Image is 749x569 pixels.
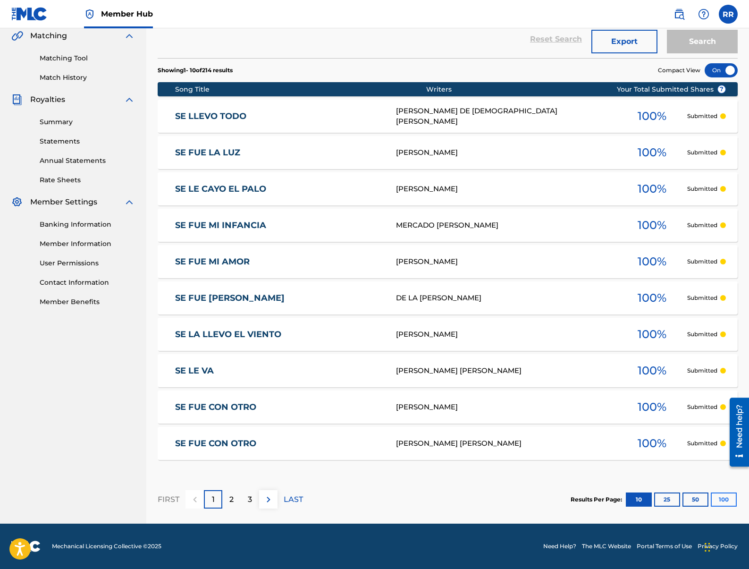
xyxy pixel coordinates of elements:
[687,257,717,266] p: Submitted
[40,175,135,185] a: Rate Sheets
[11,541,41,552] img: logo
[40,258,135,268] a: User Permissions
[396,402,616,413] div: [PERSON_NAME]
[30,30,67,42] span: Matching
[591,30,657,53] button: Export
[175,329,384,340] a: SE LA LLEVO EL VIENTO
[396,220,616,231] div: MERCADO [PERSON_NAME]
[654,493,680,507] button: 25
[30,94,65,105] span: Royalties
[30,196,97,208] span: Member Settings
[40,53,135,63] a: Matching Tool
[11,94,23,105] img: Royalties
[705,533,710,561] div: Drag
[682,493,708,507] button: 50
[396,293,616,304] div: DE LA [PERSON_NAME]
[711,493,737,507] button: 100
[673,8,685,20] img: search
[698,542,738,551] a: Privacy Policy
[723,394,749,470] iframe: Resource Center
[571,495,624,504] p: Results Per Page:
[175,85,427,94] div: Song Title
[40,73,135,83] a: Match History
[626,493,652,507] button: 10
[638,253,666,270] span: 100 %
[11,196,23,208] img: Member Settings
[638,435,666,452] span: 100 %
[175,147,384,158] a: SE FUE LA LUZ
[175,438,384,449] a: SE FUE CON OTRO
[40,136,135,146] a: Statements
[263,494,274,505] img: right
[638,217,666,234] span: 100 %
[40,278,135,288] a: Contact Information
[175,365,384,376] a: SE LE VA
[175,256,384,267] a: SE FUE MI AMOR
[637,542,692,551] a: Portal Terms of Use
[40,220,135,229] a: Banking Information
[396,106,616,127] div: [PERSON_NAME] DE [DEMOGRAPHIC_DATA][PERSON_NAME]
[638,108,666,125] span: 100 %
[158,66,233,75] p: Showing 1 - 10 of 214 results
[84,8,95,20] img: Top Rightsholder
[658,66,700,75] span: Compact View
[175,220,384,231] a: SE FUE MI INFANCIA
[396,184,616,195] div: [PERSON_NAME]
[687,366,717,375] p: Submitted
[40,297,135,307] a: Member Benefits
[124,94,135,105] img: expand
[687,330,717,339] p: Submitted
[229,494,234,505] p: 2
[638,144,666,161] span: 100 %
[426,85,647,94] div: Writers
[40,156,135,166] a: Annual Statements
[687,185,717,193] p: Submitted
[694,5,713,24] div: Help
[687,294,717,302] p: Submitted
[638,399,666,416] span: 100 %
[718,85,725,93] span: ?
[158,494,179,505] p: FIRST
[687,221,717,229] p: Submitted
[396,329,616,340] div: [PERSON_NAME]
[175,111,384,122] a: SE LLEVO TODO
[40,117,135,127] a: Summary
[670,5,689,24] a: Public Search
[11,30,23,42] img: Matching
[617,85,726,94] span: Your Total Submitted Shares
[212,494,215,505] p: 1
[175,293,384,304] a: SE FUE [PERSON_NAME]
[396,365,616,376] div: [PERSON_NAME] [PERSON_NAME]
[101,8,153,19] span: Member Hub
[11,7,48,21] img: MLC Logo
[52,542,161,551] span: Mechanical Licensing Collective © 2025
[175,184,384,195] a: SE LE CAYO EL PALO
[698,8,709,20] img: help
[687,403,717,411] p: Submitted
[396,256,616,267] div: [PERSON_NAME]
[396,438,616,449] div: [PERSON_NAME] [PERSON_NAME]
[40,239,135,249] a: Member Information
[124,196,135,208] img: expand
[638,362,666,379] span: 100 %
[124,30,135,42] img: expand
[687,112,717,120] p: Submitted
[543,542,576,551] a: Need Help?
[687,439,717,448] p: Submitted
[638,326,666,343] span: 100 %
[248,494,252,505] p: 3
[638,180,666,197] span: 100 %
[175,402,384,413] a: SE FUE CON OTRO
[719,5,738,24] div: User Menu
[284,494,303,505] p: LAST
[638,289,666,306] span: 100 %
[687,148,717,157] p: Submitted
[582,542,631,551] a: The MLC Website
[396,147,616,158] div: [PERSON_NAME]
[702,524,749,569] iframe: Chat Widget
